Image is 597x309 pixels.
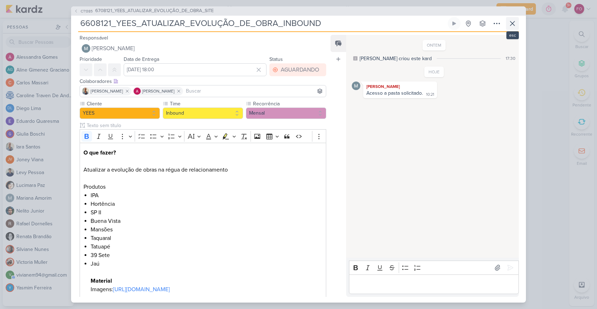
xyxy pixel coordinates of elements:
[91,277,112,284] strong: Material
[506,55,515,62] div: 17:30
[269,63,326,76] button: AGUARDANDO
[80,56,102,62] label: Prioridade
[80,35,108,41] label: Responsável
[80,42,326,55] button: [PERSON_NAME]
[91,217,322,225] li: Buena Vista
[84,149,116,156] strong: O que fazer?
[113,286,170,293] a: [URL][DOMAIN_NAME]
[85,122,326,129] input: Texto sem título
[352,82,360,90] img: Mariana Amorim
[91,251,322,260] li: 39 Sete
[124,63,267,76] input: Select a date
[124,56,159,62] label: Data de Entrega
[246,108,326,119] button: Mensal
[366,90,423,96] div: Acesso a pasta solicitado.
[252,100,326,108] label: Recorrência
[134,88,141,95] img: Alessandra Gomes
[91,225,322,234] li: Mansões
[360,55,432,62] div: [PERSON_NAME] criou este kard
[451,21,457,26] div: Ligar relógio
[426,92,434,98] div: 10:21
[91,191,322,200] li: IPA
[91,234,322,242] li: Taquaral
[78,17,446,30] input: Kard Sem Título
[91,260,322,302] li: Jaú Imagens:
[80,129,326,143] div: Editor toolbar
[82,44,90,53] img: Mariana Amorim
[506,31,519,39] div: esc
[269,56,283,62] label: Status
[91,200,322,208] li: Hortência
[163,108,243,119] button: Inbound
[349,261,519,274] div: Editor toolbar
[92,44,135,53] span: [PERSON_NAME]
[82,88,89,95] img: Iara Santos
[84,148,322,191] p: Atualizar a evolução de obras na régua de relacionamento Produtos
[80,78,326,85] div: Colaboradores
[80,108,160,119] button: YEES
[349,274,519,294] div: Editor editing area: main
[142,88,174,94] span: [PERSON_NAME]
[80,143,326,308] div: Editor editing area: main
[281,66,319,74] div: AGUARDANDO
[365,83,436,90] div: [PERSON_NAME]
[91,242,322,251] li: Tatuapé
[91,208,322,217] li: SP II
[91,88,123,94] span: [PERSON_NAME]
[169,100,243,108] label: Time
[184,87,324,95] input: Buscar
[86,100,160,108] label: Cliente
